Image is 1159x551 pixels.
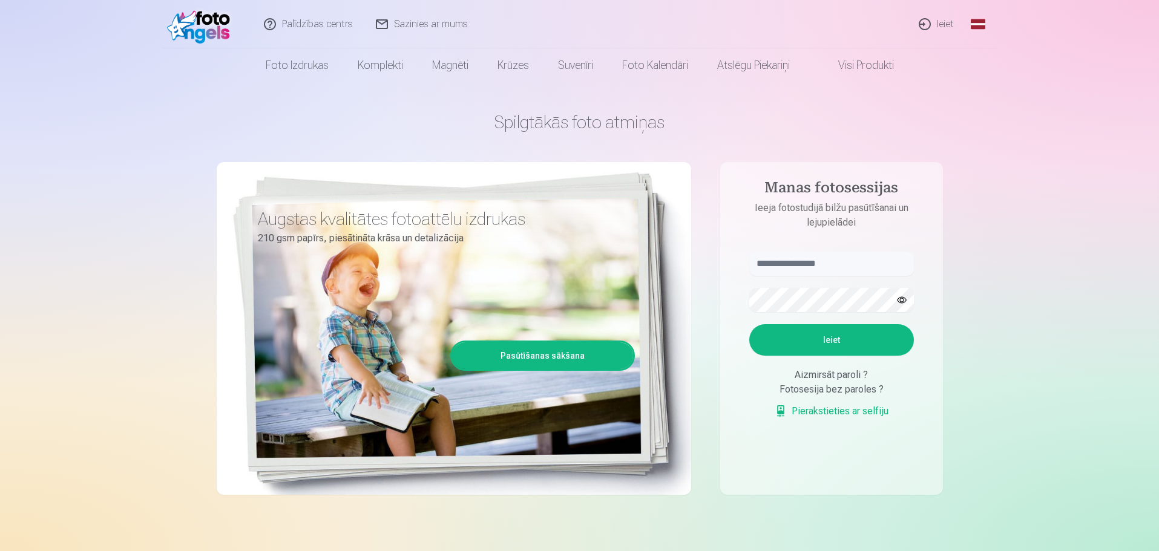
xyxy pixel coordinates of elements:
[452,342,633,369] a: Pasūtīšanas sākšana
[258,208,626,230] h3: Augstas kvalitātes fotoattēlu izdrukas
[737,201,926,230] p: Ieeja fotostudijā bilžu pasūtīšanai un lejupielādei
[737,179,926,201] h4: Manas fotosessijas
[167,5,237,44] img: /fa1
[483,48,543,82] a: Krūzes
[258,230,626,247] p: 210 gsm papīrs, piesātināta krāsa un detalizācija
[217,111,943,133] h1: Spilgtākās foto atmiņas
[749,324,914,356] button: Ieiet
[543,48,608,82] a: Suvenīri
[749,368,914,382] div: Aizmirsāt paroli ?
[804,48,908,82] a: Visi produkti
[418,48,483,82] a: Magnēti
[251,48,343,82] a: Foto izdrukas
[343,48,418,82] a: Komplekti
[703,48,804,82] a: Atslēgu piekariņi
[749,382,914,397] div: Fotosesija bez paroles ?
[608,48,703,82] a: Foto kalendāri
[775,404,888,419] a: Pierakstieties ar selfiju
